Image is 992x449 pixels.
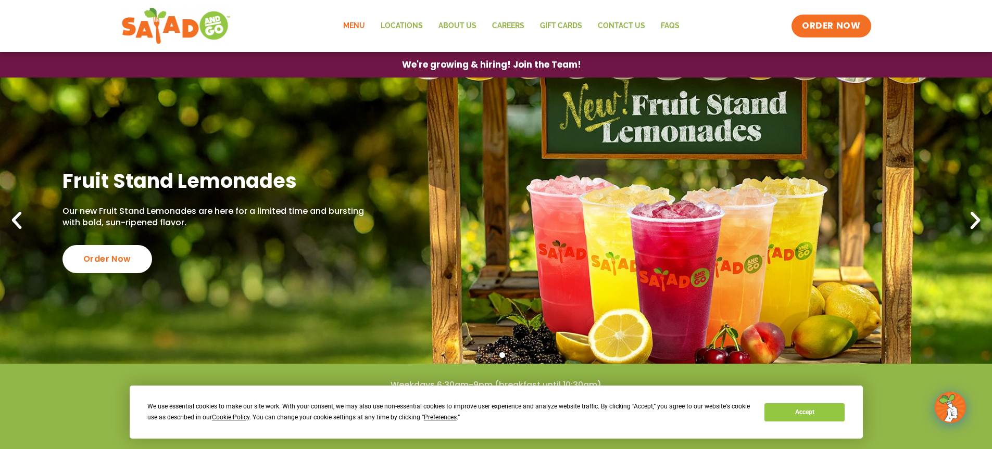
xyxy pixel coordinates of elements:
[212,414,249,421] span: Cookie Policy
[335,14,687,38] nav: Menu
[62,168,369,194] h2: Fruit Stand Lemonades
[792,15,871,37] a: ORDER NOW
[373,14,431,38] a: Locations
[511,352,517,358] span: Go to slide 4
[402,60,581,69] span: We're growing & hiring! Join the Team!
[21,379,971,391] h4: Weekdays 6:30am-9pm (breakfast until 10:30am)
[62,206,369,229] p: Our new Fruit Stand Lemonades are here for a limited time and bursting with bold, sun-ripened fla...
[487,352,493,358] span: Go to slide 2
[62,245,152,273] div: Order Now
[936,393,965,422] img: wpChatIcon
[499,352,505,358] span: Go to slide 3
[5,209,28,232] div: Previous slide
[964,209,987,232] div: Next slide
[386,53,597,77] a: We're growing & hiring! Join the Team!
[424,414,457,421] span: Preferences
[121,5,231,47] img: new-SAG-logo-768×292
[431,14,484,38] a: About Us
[147,401,752,423] div: We use essential cookies to make our site work. With your consent, we may also use non-essential ...
[130,386,863,439] div: Cookie Consent Prompt
[475,352,481,358] span: Go to slide 1
[802,20,860,32] span: ORDER NOW
[21,396,971,407] h4: Weekends 7am-9pm (breakfast until 11am)
[484,14,532,38] a: Careers
[653,14,687,38] a: FAQs
[335,14,373,38] a: Menu
[532,14,590,38] a: GIFT CARDS
[764,403,845,421] button: Accept
[590,14,653,38] a: Contact Us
